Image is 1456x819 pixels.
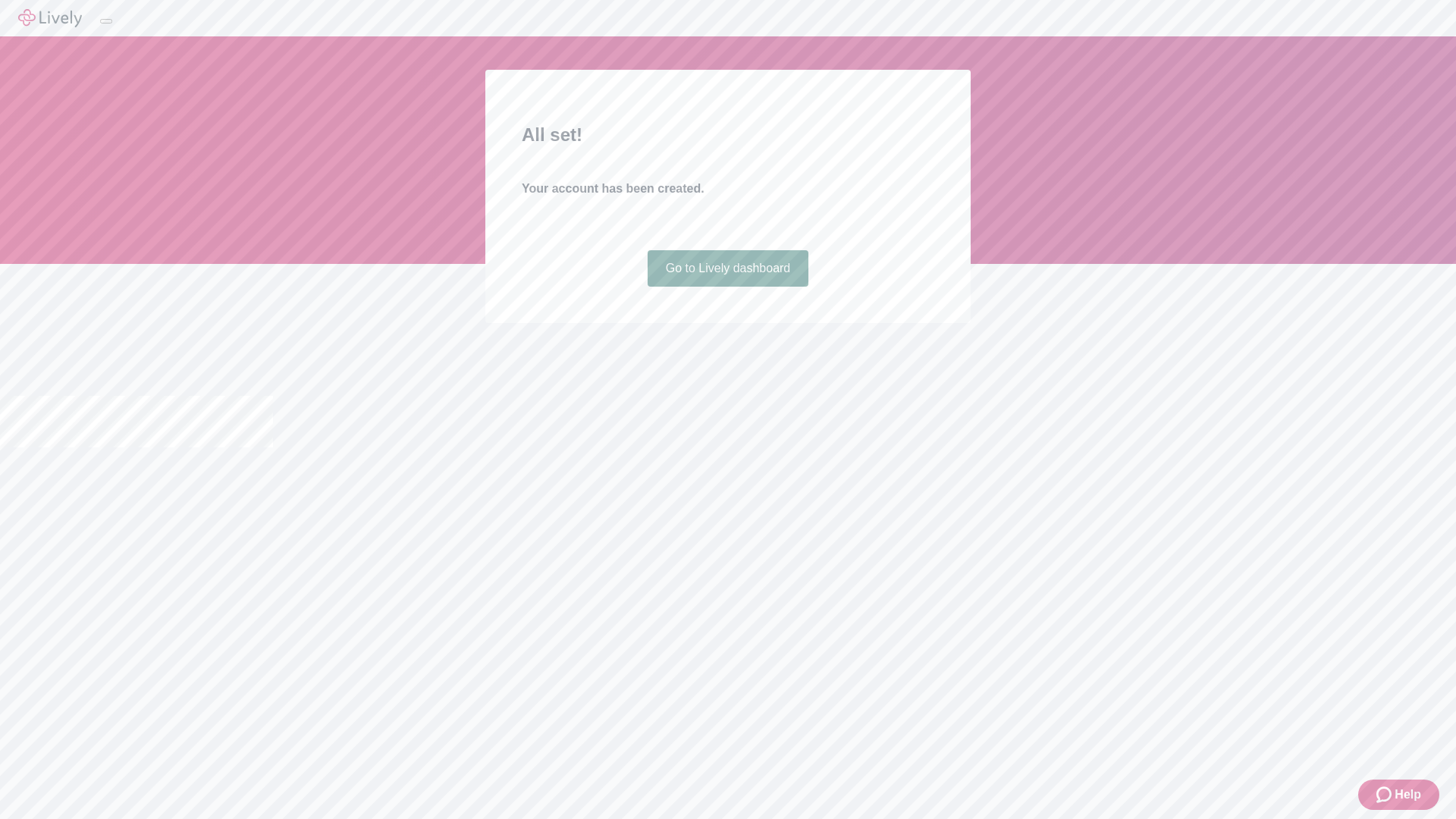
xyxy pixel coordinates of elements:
[1395,786,1421,804] span: Help
[100,19,112,24] button: Log out
[1358,780,1439,810] button: Zendesk support iconHelp
[522,121,934,149] h2: All set!
[18,9,82,27] img: Lively
[1376,786,1395,804] svg: Zendesk support icon
[522,180,934,198] h4: Your account has been created.
[648,250,809,287] a: Go to Lively dashboard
